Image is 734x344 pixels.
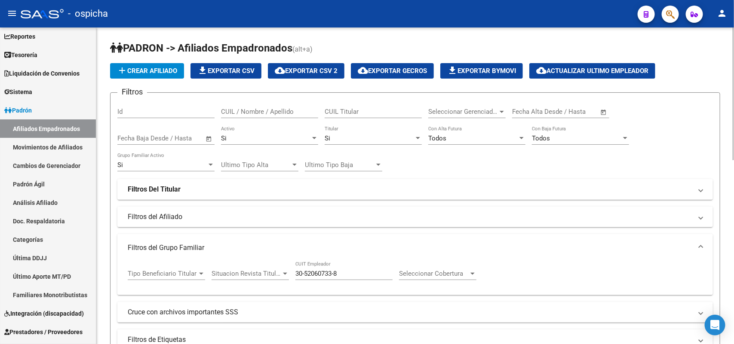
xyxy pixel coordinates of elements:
h3: Filtros [117,86,147,98]
mat-icon: cloud_download [536,65,547,76]
span: Padrón [4,106,32,115]
mat-icon: person [717,8,727,18]
input: Fecha fin [555,108,596,116]
span: Actualizar ultimo Empleador [536,67,648,75]
button: Exportar CSV [190,63,261,79]
mat-icon: cloud_download [275,65,285,76]
mat-panel-title: Cruce con archivos importantes SSS [128,307,692,317]
span: Prestadores / Proveedores [4,327,83,337]
mat-panel-title: Filtros del Grupo Familiar [128,243,692,253]
span: Situacion Revista Titular [212,270,281,277]
span: Tipo Beneficiario Titular [128,270,197,277]
mat-expansion-panel-header: Filtros del Grupo Familiar [117,234,713,262]
button: Exportar GECROS [351,63,434,79]
span: Crear Afiliado [117,67,177,75]
mat-icon: file_download [197,65,208,76]
span: Reportes [4,32,35,41]
span: Integración (discapacidad) [4,309,84,318]
button: Crear Afiliado [110,63,184,79]
button: Exportar CSV 2 [268,63,344,79]
span: Liquidación de Convenios [4,69,80,78]
span: Exportar Bymovi [447,67,516,75]
span: Ultimo Tipo Alta [221,161,291,169]
span: Si [221,134,227,142]
span: PADRON -> Afiliados Empadronados [110,42,292,54]
span: Ultimo Tipo Baja [305,161,375,169]
span: Tesorería [4,50,37,60]
span: Todos [532,134,550,142]
span: Todos [428,134,446,142]
mat-icon: add [117,65,127,76]
div: Open Intercom Messenger [705,315,725,335]
span: Exportar GECROS [358,67,427,75]
span: (alt+a) [292,45,313,53]
mat-expansion-panel-header: Cruce con archivos importantes SSS [117,302,713,323]
span: Exportar CSV [197,67,255,75]
input: Fecha inicio [117,134,152,142]
button: Open calendar [204,134,214,144]
input: Fecha fin [160,134,202,142]
button: Exportar Bymovi [440,63,523,79]
span: Sistema [4,87,32,97]
button: Open calendar [599,107,609,117]
mat-panel-title: Filtros del Afiliado [128,212,692,222]
mat-expansion-panel-header: Filtros Del Titular [117,179,713,200]
span: Seleccionar Cobertura [399,270,469,277]
button: Actualizar ultimo Empleador [529,63,655,79]
span: Exportar CSV 2 [275,67,338,75]
span: Si [117,161,123,169]
mat-icon: file_download [447,65,458,76]
input: Fecha inicio [512,108,547,116]
strong: Filtros Del Titular [128,185,181,194]
span: - ospicha [68,4,108,23]
div: Filtros del Grupo Familiar [117,262,713,295]
span: Seleccionar Gerenciador [428,108,498,116]
mat-icon: menu [7,8,17,18]
mat-expansion-panel-header: Filtros del Afiliado [117,207,713,227]
mat-icon: cloud_download [358,65,368,76]
span: Si [325,134,330,142]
